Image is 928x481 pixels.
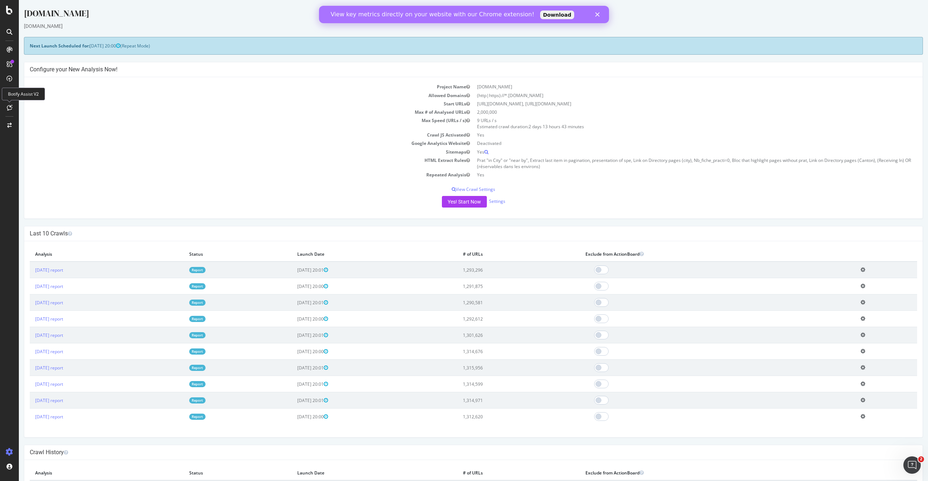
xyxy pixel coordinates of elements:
td: Repeated Analysis [11,171,455,179]
td: 2,000,000 [455,108,898,116]
span: [DATE] 20:00 [71,43,101,49]
td: Allowed Domains [11,91,455,100]
td: Sitemaps [11,148,455,156]
a: Report [170,267,187,273]
iframe: Intercom live chat bannière [319,6,609,23]
td: 1,314,599 [439,376,561,392]
a: Report [170,365,187,371]
a: Settings [470,198,486,204]
td: 1,301,626 [439,327,561,343]
th: # of URLs [439,465,561,480]
button: Yes! Start Now [423,196,468,208]
a: [DATE] report [16,300,44,306]
a: [DATE] report [16,316,44,322]
th: Exclude from ActionBoard [561,465,836,480]
p: View Crawl Settings [11,186,898,192]
td: 1,315,956 [439,360,561,376]
a: [DATE] report [16,365,44,371]
span: [DATE] 20:00 [278,283,309,289]
a: [DATE] report [16,397,44,403]
th: # of URLs [439,247,561,262]
h4: Crawl History [11,449,898,456]
a: Report [170,283,187,289]
span: [DATE] 20:00 [278,348,309,355]
span: [DATE] 20:01 [278,397,309,403]
a: [DATE] report [16,267,44,273]
td: Prat "in City" or "near by", Extract last item in pagination, presentation of spe, Link on Direct... [455,156,898,171]
span: [DATE] 20:01 [278,332,309,338]
td: 1,292,612 [439,311,561,327]
a: [DATE] report [16,332,44,338]
td: 1,314,971 [439,392,561,409]
span: [DATE] 20:01 [278,381,309,387]
td: (http|https)://*.[DOMAIN_NAME] [455,91,898,100]
th: Analysis [11,247,165,262]
span: [DATE] 20:01 [278,365,309,371]
td: Deactivated [455,139,898,147]
td: [DOMAIN_NAME] [455,83,898,91]
td: 1,293,296 [439,262,561,278]
td: Yes [455,148,898,156]
strong: Next Launch Scheduled for: [11,43,71,49]
td: 9 URLs / s Estimated crawl duration: [455,116,898,131]
a: Report [170,348,187,355]
th: Status [165,247,273,262]
h4: Configure your New Analysis Now! [11,66,898,73]
td: 1,312,620 [439,409,561,425]
th: Status [165,465,273,480]
td: [URL][DOMAIN_NAME], [URL][DOMAIN_NAME] [455,100,898,108]
th: Launch Date [273,247,439,262]
th: Exclude from ActionBoard [561,247,836,262]
td: Yes [455,171,898,179]
span: [DATE] 20:00 [278,414,309,420]
td: 1,290,581 [439,294,561,311]
td: Max Speed (URLs / s) [11,116,455,131]
a: Report [170,316,187,322]
td: Max # of Analysed URLs [11,108,455,116]
span: [DATE] 20:00 [278,316,309,322]
div: (Repeat Mode) [5,37,904,55]
a: [DATE] report [16,283,44,289]
td: Crawl JS Activated [11,131,455,139]
td: Start URLs [11,100,455,108]
a: Report [170,332,187,338]
iframe: Intercom live chat [903,456,921,474]
th: Launch Date [273,465,439,480]
a: [DATE] report [16,381,44,387]
a: [DATE] report [16,348,44,355]
th: Analysis [11,465,165,480]
div: Botify Assist V2 [2,88,45,100]
span: 2 [918,456,924,462]
a: Report [170,381,187,387]
h4: Last 10 Crawls [11,230,898,237]
td: Yes [455,131,898,139]
span: 2 days 13 hours 43 minutes [510,124,565,130]
a: Report [170,397,187,403]
span: [DATE] 20:01 [278,267,309,273]
td: 1,314,676 [439,343,561,360]
a: [DATE] report [16,414,44,420]
span: [DATE] 20:01 [278,300,309,306]
a: Report [170,300,187,306]
a: Report [170,414,187,420]
td: Google Analytics Website [11,139,455,147]
td: 1,291,875 [439,278,561,294]
td: HTML Extract Rules [11,156,455,171]
div: [DOMAIN_NAME] [5,7,904,22]
div: [DOMAIN_NAME] [5,22,904,30]
td: Project Name [11,83,455,91]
